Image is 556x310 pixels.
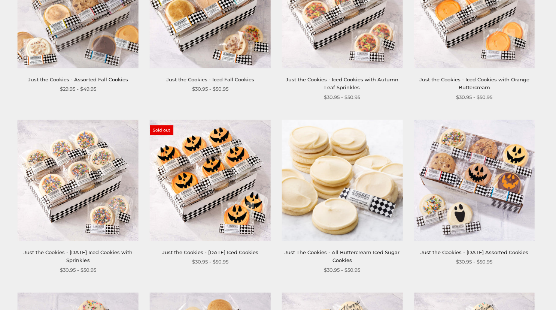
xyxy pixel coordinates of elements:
img: Just the Cookies - Halloween Assorted Cookies [414,120,535,241]
span: $30.95 - $50.95 [192,258,228,266]
span: $30.95 - $50.95 [60,266,96,274]
span: $30.95 - $50.95 [456,93,492,101]
a: Just the Cookies - [DATE] Iced Cookies [162,249,258,255]
span: $30.95 - $50.95 [324,266,360,274]
a: Just the Cookies - Assorted Fall Cookies [28,76,128,82]
span: $30.95 - $50.95 [192,85,228,93]
span: $30.95 - $50.95 [324,93,360,101]
a: Just the Cookies - Iced Cookies with Autumn Leaf Sprinkles [286,76,398,90]
iframe: Sign Up via Text for Offers [6,282,78,304]
img: Just The Cookies - All Buttercream Iced Sugar Cookies [282,120,403,241]
span: Sold out [150,125,173,135]
a: Just the Cookies - Iced Cookies with Orange Buttercream [419,76,529,90]
img: Just the Cookies - Halloween Iced Cookies [150,120,271,241]
a: Just The Cookies - All Buttercream Iced Sugar Cookies [285,249,399,263]
img: Just the Cookies - Halloween Iced Cookies with Sprinkles [18,120,139,241]
a: Just the Cookies - [DATE] Assorted Cookies [420,249,528,255]
span: $29.95 - $49.95 [60,85,96,93]
a: Just the Cookies - [DATE] Iced Cookies with Sprinkles [24,249,133,263]
span: $30.95 - $50.95 [456,258,492,266]
a: Just the Cookies - Iced Fall Cookies [166,76,254,82]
